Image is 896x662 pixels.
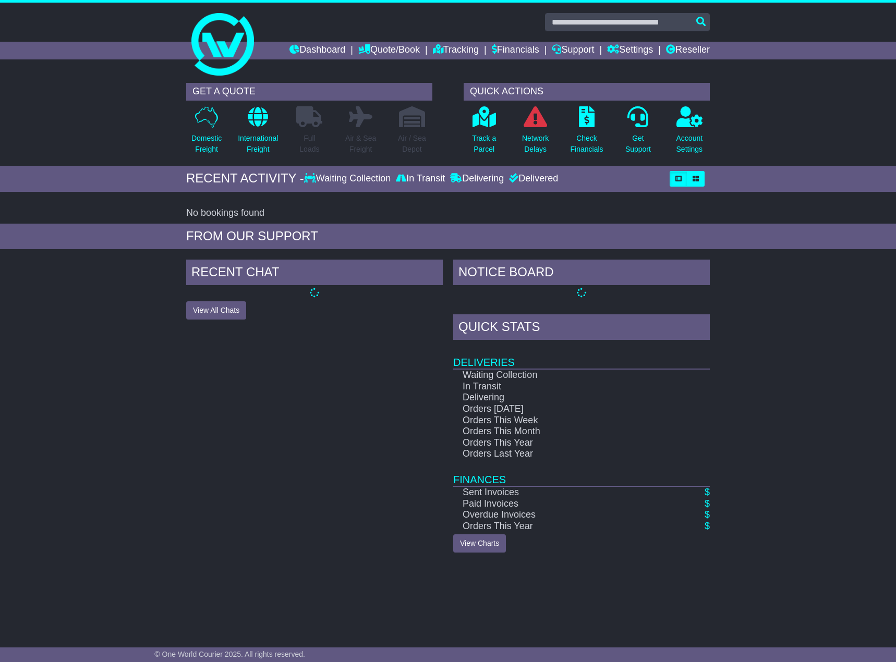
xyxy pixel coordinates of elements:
[571,133,603,155] p: Check Financials
[625,133,651,155] p: Get Support
[552,42,594,59] a: Support
[186,83,432,101] div: GET A QUOTE
[453,437,673,449] td: Orders This Year
[453,314,710,342] div: Quick Stats
[296,133,322,155] p: Full Loads
[191,133,222,155] p: Domestic Freight
[625,106,651,161] a: GetSupport
[607,42,653,59] a: Settings
[186,229,710,244] div: FROM OUR SUPPORT
[453,498,673,510] td: Paid Invoices
[433,42,479,59] a: Tracking
[676,133,703,155] p: Account Settings
[453,415,673,426] td: Orders This Week
[705,498,710,509] a: $
[472,133,496,155] p: Track a Parcel
[186,171,304,186] div: RECENT ACTIVITY -
[453,460,710,486] td: Finances
[393,173,447,185] div: In Transit
[666,42,710,59] a: Reseller
[705,521,710,531] a: $
[453,426,673,437] td: Orders This Month
[705,487,710,497] a: $
[676,106,704,161] a: AccountSettings
[289,42,345,59] a: Dashboard
[447,173,506,185] div: Delivering
[453,448,673,460] td: Orders Last Year
[522,133,549,155] p: Network Delays
[453,260,710,288] div: NOTICE BOARD
[186,260,443,288] div: RECENT CHAT
[464,83,710,101] div: QUICK ACTIONS
[453,534,506,553] a: View Charts
[506,173,558,185] div: Delivered
[453,486,673,498] td: Sent Invoices
[453,342,710,369] td: Deliveries
[453,369,673,381] td: Waiting Collection
[453,509,673,521] td: Overdue Invoices
[186,207,710,219] div: No bookings found
[453,381,673,393] td: In Transit
[186,301,246,320] button: View All Chats
[345,133,376,155] p: Air & Sea Freight
[358,42,420,59] a: Quote/Book
[154,650,305,658] span: © One World Courier 2025. All rights reserved.
[471,106,497,161] a: Track aParcel
[398,133,426,155] p: Air / Sea Depot
[238,133,278,155] p: International Freight
[237,106,279,161] a: InternationalFreight
[453,403,673,415] td: Orders [DATE]
[705,509,710,520] a: $
[522,106,549,161] a: NetworkDelays
[191,106,222,161] a: DomesticFreight
[492,42,539,59] a: Financials
[304,173,393,185] div: Waiting Collection
[453,521,673,532] td: Orders This Year
[570,106,604,161] a: CheckFinancials
[453,392,673,403] td: Delivering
